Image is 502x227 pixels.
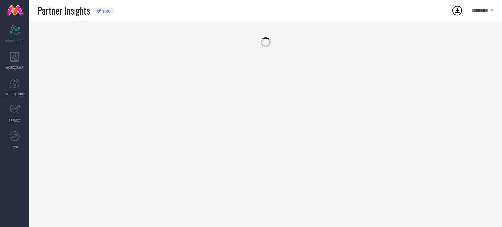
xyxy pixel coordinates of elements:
[9,118,20,123] span: TRENDS
[12,144,18,149] span: FWD
[5,39,25,43] span: SCORECARDS
[6,65,24,70] span: WORKSPACE
[38,4,90,17] span: Partner Insights
[451,5,463,16] div: Open download list
[101,9,111,14] span: PRO
[5,91,25,96] span: SUGGESTIONS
